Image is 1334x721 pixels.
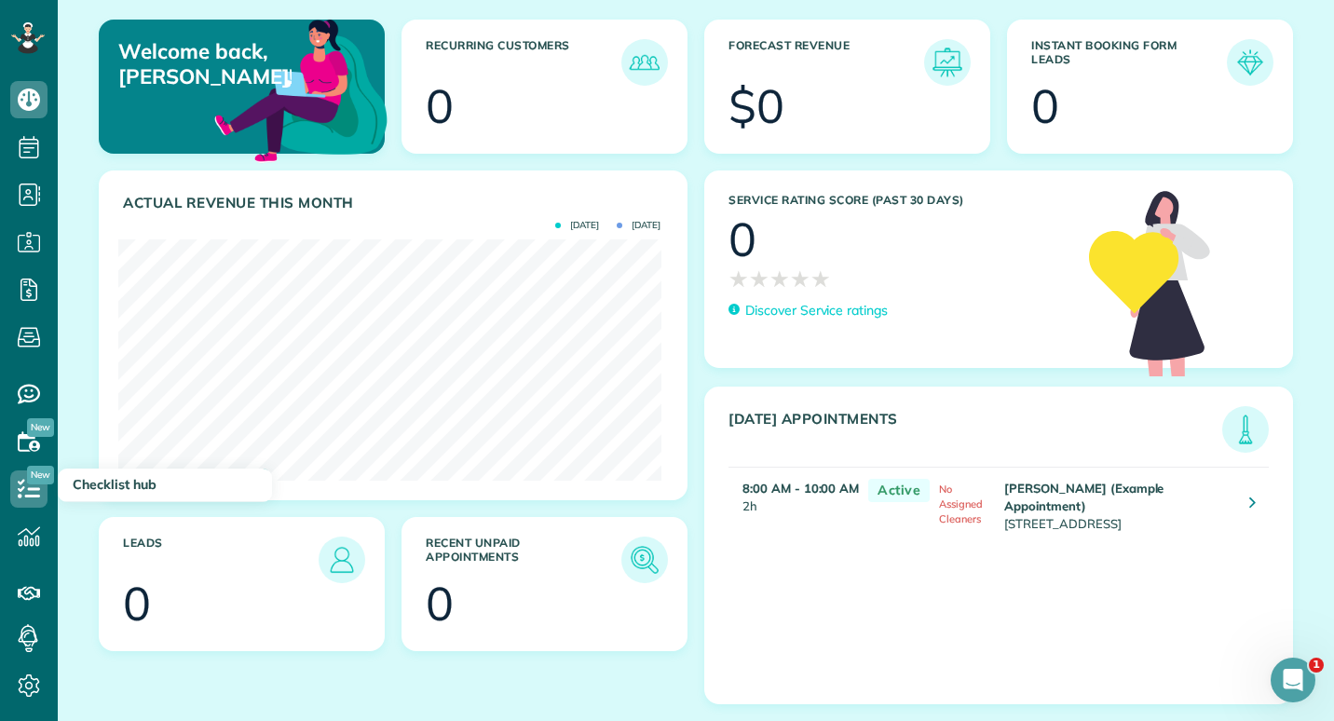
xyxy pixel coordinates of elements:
span: ★ [810,263,831,295]
span: No Assigned Cleaners [939,483,983,525]
img: icon_recurring_customers-cf858462ba22bcd05b5a5880d41d6543d210077de5bb9ebc9590e49fd87d84ed.png [626,44,663,81]
iframe: Intercom live chat [1271,658,1315,702]
h3: [DATE] Appointments [728,411,1222,453]
span: ★ [749,263,769,295]
td: [STREET_ADDRESS] [1000,468,1235,543]
span: New [27,418,54,437]
h3: Actual Revenue this month [123,195,668,211]
strong: [PERSON_NAME] (Example Appointment) [1004,481,1164,513]
img: icon_form_leads-04211a6a04a5b2264e4ee56bc0799ec3eb69b7e499cbb523a139df1d13a81ae0.png [1232,44,1269,81]
div: $0 [728,83,784,129]
span: Active [868,479,930,502]
div: 0 [426,580,454,627]
h3: Service Rating score (past 30 days) [728,194,1070,207]
h3: Recent unpaid appointments [426,537,621,583]
img: icon_leads-1bed01f49abd5b7fead27621c3d59655bb73ed531f8eeb49469d10e621d6b896.png [323,541,361,578]
p: Welcome back, [PERSON_NAME]! [118,39,292,88]
span: Checklist hub [73,476,157,493]
a: Discover Service ratings [728,301,888,320]
div: 0 [426,83,454,129]
span: ★ [790,263,810,295]
img: icon_unpaid_appointments-47b8ce3997adf2238b356f14209ab4cced10bd1f174958f3ca8f1d0dd7fffeee.png [626,541,663,578]
span: ★ [769,263,790,295]
h3: Leads [123,537,319,583]
span: [DATE] [555,221,599,230]
h3: Forecast Revenue [728,39,924,86]
img: icon_forecast_revenue-8c13a41c7ed35a8dcfafea3cbb826a0462acb37728057bba2d056411b612bbbe.png [929,44,966,81]
img: icon_todays_appointments-901f7ab196bb0bea1936b74009e4eb5ffbc2d2711fa7634e0d609ed5ef32b18b.png [1227,411,1264,448]
td: 2h [728,468,859,543]
span: New [27,466,54,484]
div: 0 [123,580,151,627]
p: Discover Service ratings [745,301,888,320]
div: 0 [1031,83,1059,129]
span: ★ [728,263,749,295]
h3: Instant Booking Form Leads [1031,39,1227,86]
strong: 8:00 AM - 10:00 AM [742,481,859,496]
span: 1 [1309,658,1324,673]
div: 0 [728,216,756,263]
span: [DATE] [617,221,660,230]
h3: Recurring Customers [426,39,621,86]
